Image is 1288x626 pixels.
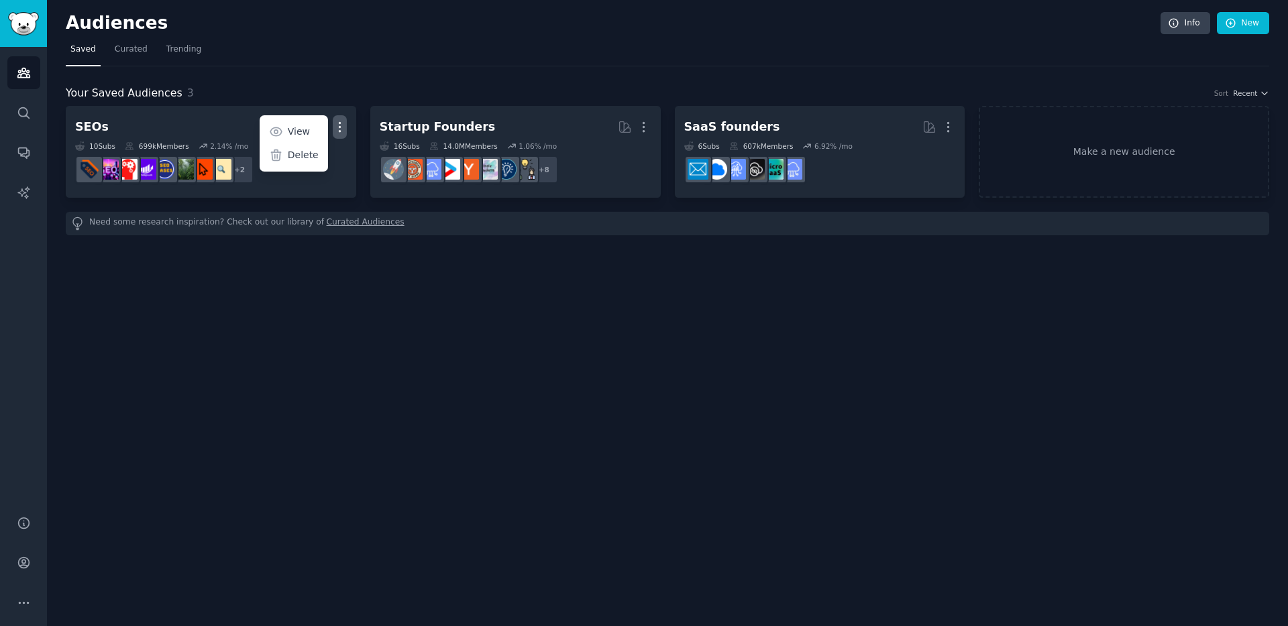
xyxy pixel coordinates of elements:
[402,159,423,180] img: EntrepreneurRideAlong
[66,106,356,198] a: SEOsViewDelete10Subs699kMembers2.14% /mo+2The_SEOGoogleSearchConsoleLocal_SEOSEO_casesseogrowthTe...
[688,159,708,180] img: SaaS_Email_Marketing
[75,141,115,151] div: 10 Sub s
[744,159,765,180] img: NoCodeSaaS
[1233,88,1257,98] span: Recent
[421,159,441,180] img: SaaS
[515,159,535,180] img: growmybusiness
[173,159,194,180] img: Local_SEO
[125,141,189,151] div: 699k Members
[192,159,213,180] img: GoogleSearchConsole
[706,159,727,180] img: B2BSaaS
[370,106,661,198] a: Startup Founders16Subs14.0MMembers1.06% /mo+8growmybusinessEntrepreneurshipindiehackersycombinato...
[729,141,794,151] div: 607k Members
[75,119,109,135] div: SEOs
[211,159,231,180] img: The_SEO
[288,125,310,139] p: View
[979,106,1269,198] a: Make a new audience
[288,148,319,162] p: Delete
[814,141,853,151] div: 6.92 % /mo
[782,159,802,180] img: SaaS
[262,118,325,146] a: View
[79,159,100,180] img: bigseo
[154,159,175,180] img: SEO_cases
[327,216,405,231] a: Curated Audiences
[162,39,206,66] a: Trending
[8,12,39,36] img: GummySearch logo
[98,159,119,180] img: SEO_Digital_Marketing
[380,141,420,151] div: 16 Sub s
[380,119,495,135] div: Startup Founders
[1214,88,1229,98] div: Sort
[1233,88,1269,98] button: Recent
[66,13,1161,34] h2: Audiences
[530,155,558,184] div: + 8
[187,86,194,99] span: 3
[117,159,138,180] img: TechSEO
[115,44,148,56] span: Curated
[429,141,498,151] div: 14.0M Members
[66,39,101,66] a: Saved
[136,159,156,180] img: seogrowth
[684,119,780,135] div: SaaS founders
[210,141,248,151] div: 2.14 % /mo
[66,85,182,102] span: Your Saved Audiences
[1217,12,1269,35] a: New
[70,44,96,56] span: Saved
[166,44,201,56] span: Trending
[66,212,1269,235] div: Need some research inspiration? Check out our library of
[477,159,498,180] img: indiehackers
[439,159,460,180] img: startup
[684,141,720,151] div: 6 Sub s
[458,159,479,180] img: ycombinator
[519,141,557,151] div: 1.06 % /mo
[110,39,152,66] a: Curated
[496,159,517,180] img: Entrepreneurship
[675,106,965,198] a: SaaS founders6Subs607kMembers6.92% /moSaaSmicrosaasNoCodeSaaSSaaSSalesB2BSaaSSaaS_Email_Marketing
[763,159,784,180] img: microsaas
[225,155,254,184] div: + 2
[383,159,404,180] img: startups
[1161,12,1210,35] a: Info
[725,159,746,180] img: SaaSSales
